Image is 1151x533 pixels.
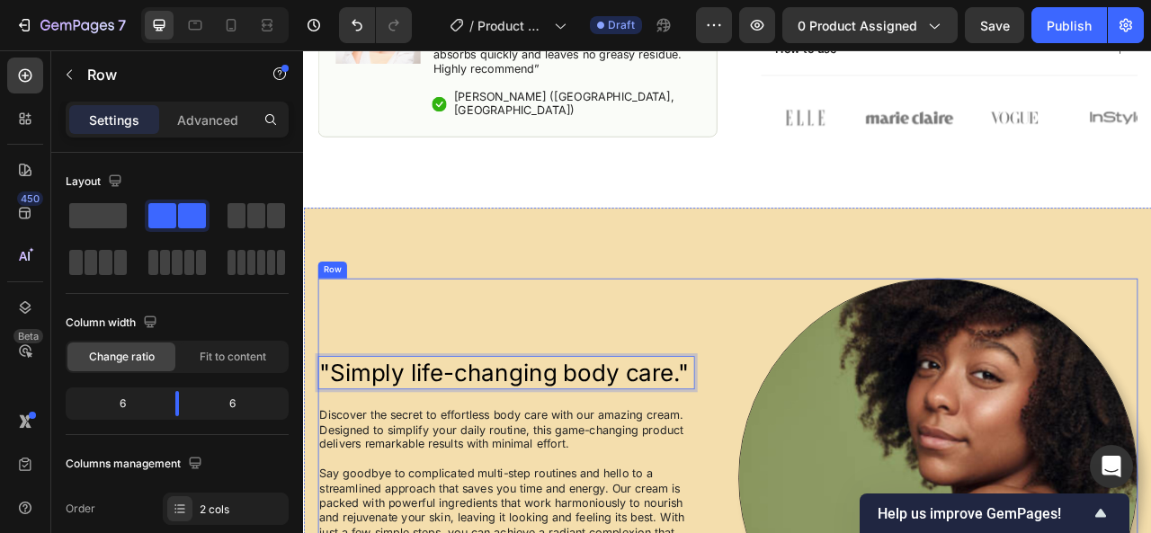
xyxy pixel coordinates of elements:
button: Publish [1031,7,1107,43]
button: Save [965,7,1024,43]
span: / [469,16,474,35]
img: gempages_584866415769551732-d84a4c3f-be79-4d25-88ce-7c762ab5097f.png [848,61,959,111]
span: Help us improve GemPages! [878,505,1090,522]
div: Open Intercom Messenger [1090,445,1133,488]
div: 450 [17,191,43,206]
p: Discover the secret to effortless body care with our amazing cream. Designed to simplify your dai... [20,455,495,511]
div: Layout [66,170,126,194]
button: 7 [7,7,134,43]
span: Product Page - [DATE] 14:26:15 [477,16,547,35]
span: Save [980,18,1010,33]
img: gempages_584866415769551732-15e704b7-d459-4356-a7ac-e8ce4739f74e.png [715,61,826,111]
p: Row [87,64,240,85]
p: Settings [89,111,139,129]
div: Publish [1047,16,1092,35]
span: 0 product assigned [798,16,917,35]
div: 2 cols [200,502,284,518]
p: "Simply life-changing body care." [20,391,495,430]
div: Undo/Redo [339,7,412,43]
div: Column width [66,311,161,335]
div: 6 [193,391,285,416]
p: 7 [118,14,126,36]
div: 6 [69,391,161,416]
h2: Rich Text Editor. Editing area: main [18,389,497,431]
span: Fit to content [200,349,266,365]
img: gempages_584866415769551732-de89f7aa-b0f6-4cbb-aa67-dabc34c7bcf7.png [981,61,1093,111]
img: gempages_584866415769551732-ca5f8955-b286-46b3-9020-ea4249a44c24.png [582,61,693,111]
iframe: Design area [303,50,1151,533]
button: 0 product assigned [782,7,958,43]
div: Columns management [66,452,206,476]
button: Show survey - Help us improve GemPages! [878,502,1111,524]
span: Draft [608,17,635,33]
span: Change ratio [89,349,155,365]
div: Row [22,271,51,288]
div: Beta [13,329,43,343]
div: Order [66,501,95,517]
p: Advanced [177,111,238,129]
